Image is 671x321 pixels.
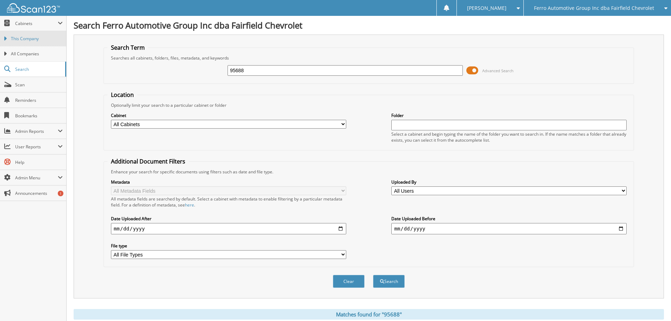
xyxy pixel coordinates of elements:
span: Reminders [15,97,63,103]
span: Advanced Search [482,68,514,73]
label: Metadata [111,179,346,185]
span: Search [15,66,62,72]
span: Scan [15,82,63,88]
div: Enhance your search for specific documents using filters such as date and file type. [107,169,630,175]
span: Announcements [15,190,63,196]
span: Admin Reports [15,128,58,134]
span: Help [15,159,63,165]
label: Uploaded By [391,179,627,185]
legend: Location [107,91,137,99]
a: here [185,202,194,208]
div: 1 [58,191,63,196]
span: This Company [11,36,63,42]
span: Admin Menu [15,175,58,181]
img: scan123-logo-white.svg [7,3,60,13]
label: File type [111,243,346,249]
label: Date Uploaded After [111,216,346,222]
div: Select a cabinet and begin typing the name of the folder you want to search in. If the name match... [391,131,627,143]
legend: Additional Document Filters [107,158,189,165]
label: Cabinet [111,112,346,118]
span: [PERSON_NAME] [467,6,507,10]
span: User Reports [15,144,58,150]
span: Ferro Automotive Group Inc dba Fairfield Chevrolet [534,6,654,10]
span: Cabinets [15,20,58,26]
div: Matches found for "95688" [74,309,664,320]
button: Search [373,275,405,288]
iframe: Chat Widget [636,287,671,321]
span: All Companies [11,51,63,57]
input: start [111,223,346,234]
label: Folder [391,112,627,118]
div: All metadata fields are searched by default. Select a cabinet with metadata to enable filtering b... [111,196,346,208]
label: Date Uploaded Before [391,216,627,222]
span: Bookmarks [15,113,63,119]
h1: Search Ferro Automotive Group Inc dba Fairfield Chevrolet [74,19,664,31]
legend: Search Term [107,44,148,51]
input: end [391,223,627,234]
button: Clear [333,275,365,288]
div: Optionally limit your search to a particular cabinet or folder [107,102,630,108]
div: Searches all cabinets, folders, files, metadata, and keywords [107,55,630,61]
